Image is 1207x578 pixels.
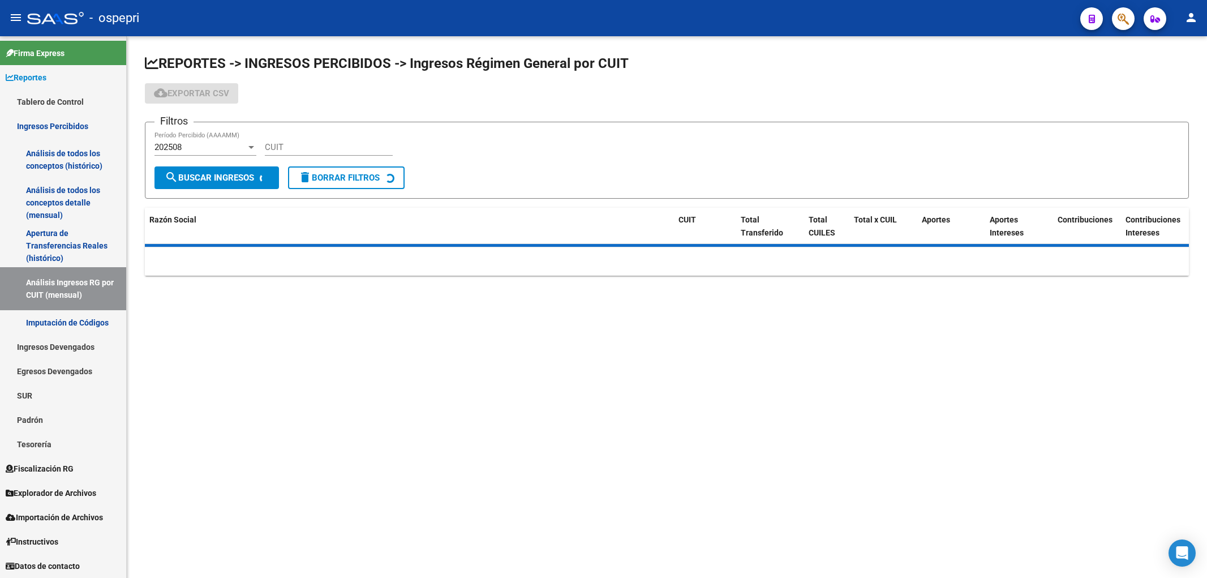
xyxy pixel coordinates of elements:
span: Importación de Archivos [6,511,103,524]
mat-icon: menu [9,11,23,24]
button: Exportar CSV [145,83,238,104]
span: Firma Express [6,47,65,59]
span: Aportes Intereses [990,215,1024,237]
div: Open Intercom Messenger [1169,540,1196,567]
mat-icon: search [165,170,178,184]
span: - ospepri [89,6,139,31]
span: Contribuciones Intereses [1126,215,1180,237]
span: REPORTES -> INGRESOS PERCIBIDOS -> Ingresos Régimen General por CUIT [145,55,629,71]
mat-icon: delete [298,170,312,184]
span: Explorador de Archivos [6,487,96,499]
h3: Filtros [154,113,194,129]
span: CUIT [678,215,696,224]
span: Instructivos [6,536,58,548]
datatable-header-cell: Contribuciones Intereses [1121,208,1189,245]
button: Buscar Ingresos [154,166,279,189]
mat-icon: person [1184,11,1198,24]
span: Total CUILES [809,215,835,237]
span: Total x CUIL [854,215,897,224]
span: Borrar Filtros [298,173,380,183]
span: 202508 [154,142,182,152]
span: Razón Social [149,215,196,224]
span: Reportes [6,71,46,84]
span: Contribuciones [1058,215,1112,224]
span: Aportes [922,215,950,224]
datatable-header-cell: CUIT [674,208,736,245]
span: Buscar Ingresos [165,173,254,183]
mat-icon: cloud_download [154,86,167,100]
datatable-header-cell: Aportes [917,208,985,245]
datatable-header-cell: Total x CUIL [849,208,917,245]
datatable-header-cell: Total Transferido [736,208,804,245]
button: Borrar Filtros [288,166,405,189]
datatable-header-cell: Total CUILES [804,208,849,245]
span: Fiscalización RG [6,463,74,475]
datatable-header-cell: Razón Social [145,208,674,245]
span: Total Transferido [741,215,783,237]
datatable-header-cell: Contribuciones [1053,208,1121,245]
span: Exportar CSV [154,88,229,99]
datatable-header-cell: Aportes Intereses [985,208,1053,245]
span: Datos de contacto [6,560,80,572]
